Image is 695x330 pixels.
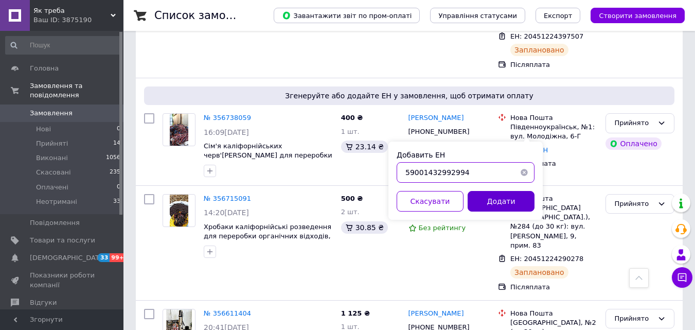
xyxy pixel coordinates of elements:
[430,8,525,23] button: Управління статусами
[544,12,573,20] span: Експорт
[468,191,534,212] button: Додати
[591,8,685,23] button: Створити замовлення
[36,125,51,134] span: Нові
[110,168,120,177] span: 235
[98,253,110,262] span: 33
[110,253,127,262] span: 99+
[536,8,581,23] button: Експорт
[408,309,464,319] a: [PERSON_NAME]
[510,309,597,318] div: Нова Пошта
[341,208,360,216] span: 2 шт.
[204,223,331,259] a: Хробаки каліфорнійські розведення для переробки органічних відходів, черв'яки для компостера садо...
[204,209,249,217] span: 14:20[DATE]
[406,125,472,138] div: [PHONE_NUMBER]
[204,114,251,121] a: № 356738059
[605,137,661,150] div: Оплачено
[510,44,568,56] div: Заплановано
[419,224,466,232] span: Без рейтингу
[117,125,120,134] span: 0
[614,199,653,210] div: Прийнято
[30,109,73,118] span: Замовлення
[580,11,685,19] a: Створити замовлення
[30,271,95,289] span: Показники роботи компанії
[341,221,388,234] div: 30.85 ₴
[163,194,195,227] a: Фото товару
[510,123,597,141] div: Південноукраїнськ, №1: вул. Молодіжна, 6-Г
[510,60,597,70] div: Післяплата
[204,309,251,317] a: № 356611404
[341,114,363,121] span: 400 ₴
[510,113,597,123] div: Нова Пошта
[204,142,332,179] a: Сім'я каліфорнійських черв'[PERSON_NAME] для переробки органічних відходів біогумусу компосту риб...
[397,191,464,212] button: Скасувати
[33,6,111,15] span: Як треба
[341,128,360,135] span: 1 шт.
[30,81,123,100] span: Замовлення та повідомлення
[154,9,259,22] h1: Список замовлень
[599,12,676,20] span: Створити замовлення
[204,128,249,136] span: 16:09[DATE]
[36,153,68,163] span: Виконані
[614,118,653,129] div: Прийнято
[397,151,445,159] label: Добавить ЕН
[163,113,195,146] a: Фото товару
[614,314,653,324] div: Прийнято
[36,197,77,206] span: Неотримані
[341,195,363,202] span: 500 ₴
[510,159,597,168] div: Пром-оплата
[36,183,68,192] span: Оплачені
[510,255,583,263] span: ЕН: 20451224290278
[510,283,597,292] div: Післяплата
[148,91,670,101] span: Згенеруйте або додайте ЕН у замовлення, щоб отримати оплату
[5,36,121,55] input: Пошук
[33,15,123,25] div: Ваш ID: 3875190
[30,64,59,73] span: Головна
[510,194,597,203] div: Нова Пошта
[341,309,370,317] span: 1 125 ₴
[170,195,188,227] img: Фото товару
[30,253,106,263] span: [DEMOGRAPHIC_DATA]
[36,139,68,148] span: Прийняті
[106,153,120,163] span: 1056
[408,113,464,123] a: [PERSON_NAME]
[204,195,251,202] a: № 356715091
[30,298,57,307] span: Відгуки
[514,162,534,183] button: Очистить
[274,8,420,23] button: Завантажити звіт по пром-оплаті
[438,12,517,20] span: Управління статусами
[113,139,120,148] span: 14
[36,168,71,177] span: Скасовані
[282,11,412,20] span: Завантажити звіт по пром-оплаті
[30,236,95,245] span: Товари та послуги
[510,266,568,279] div: Заплановано
[672,267,692,288] button: Чат з покупцем
[113,197,120,206] span: 33
[510,203,597,250] div: [GEOGRAPHIC_DATA] ([GEOGRAPHIC_DATA].), №284 (до 30 кг): вул. [PERSON_NAME], 9, прим. 83
[117,183,120,192] span: 0
[170,114,188,146] img: Фото товару
[30,218,80,228] span: Повідомлення
[341,141,388,153] div: 23.14 ₴
[510,32,583,40] span: ЕН: 20451224397507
